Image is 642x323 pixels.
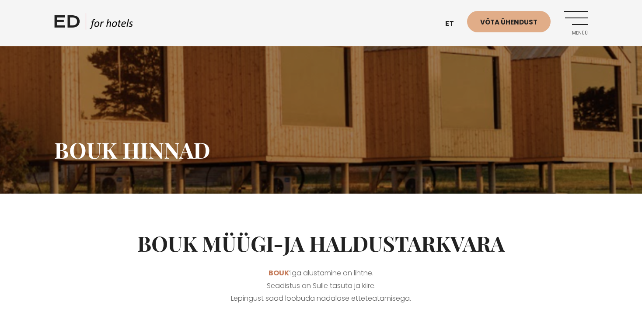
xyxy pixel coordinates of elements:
h1: BOUK hinnad [54,137,588,163]
a: BOUK [269,268,289,278]
a: Menüü [564,11,588,35]
span: Menüü [564,31,588,36]
a: ED HOTELS [54,13,133,35]
a: et [441,13,467,35]
a: Võta ühendust [467,11,551,32]
h2: BOUK müügi-ja haldustarkvara [54,231,588,256]
p: ’iga alustamine on lihtne. Seadistus on Sulle tasuta ja kiire. Lepingust saad loobuda nädalase et... [54,267,588,305]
